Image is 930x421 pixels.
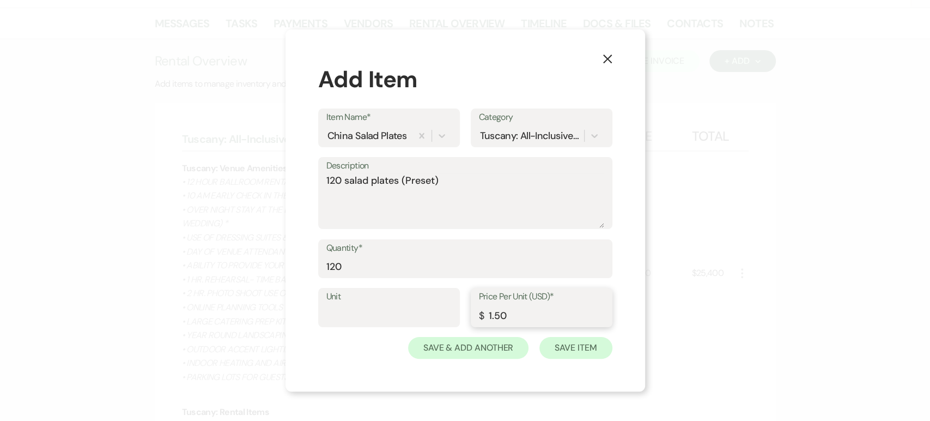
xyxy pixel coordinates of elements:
[408,337,529,359] button: Save & Add Another
[479,110,604,125] label: Category
[326,158,604,174] label: Description
[318,62,612,97] div: Add Item
[326,289,452,305] label: Unit
[479,289,604,305] label: Price Per Unit (USD)*
[326,110,452,125] label: Item Name*
[480,128,581,143] div: Tuscany: All-Inclusive (2025 Version)
[327,128,406,143] div: China Salad Plates
[326,173,604,228] textarea: 120 salad plates (Preset)
[326,240,604,256] label: Quantity*
[539,337,612,359] button: Save Item
[479,309,484,323] div: $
